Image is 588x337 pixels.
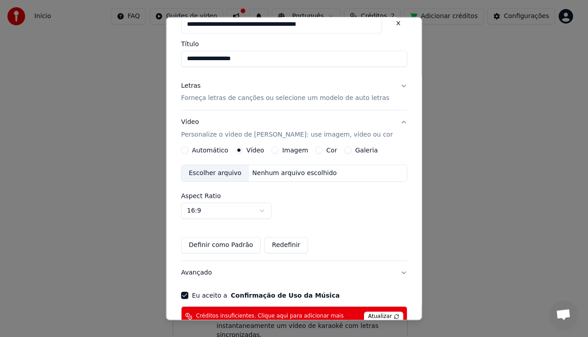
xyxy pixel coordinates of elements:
[181,40,407,47] label: Título
[364,312,403,322] span: Atualizar
[192,292,340,299] label: Eu aceito a
[181,261,407,285] button: Avançado
[181,74,407,110] button: LetrasForneça letras de canções ou selecione um modelo de auto letras
[182,165,249,181] div: Escolher arquivo
[181,94,389,103] p: Forneça letras de canções ou selecione um modelo de auto letras
[326,147,337,153] label: Cor
[355,147,378,153] label: Galeria
[181,147,407,261] div: VídeoPersonalize o vídeo de [PERSON_NAME]: use imagem, vídeo ou cor
[181,118,393,139] div: Vídeo
[192,147,228,153] label: Automático
[282,147,308,153] label: Imagem
[181,237,261,253] button: Definir como Padrão
[196,313,344,320] span: Créditos insuficientes. Clique aqui para adicionar mais
[181,110,407,147] button: VídeoPersonalize o vídeo de [PERSON_NAME]: use imagem, vídeo ou cor
[248,169,340,178] div: Nenhum arquivo escolhido
[231,292,340,299] button: Eu aceito a
[264,237,308,253] button: Redefinir
[246,147,264,153] label: Vídeo
[181,81,201,90] div: Letras
[181,193,407,199] label: Aspect Ratio
[181,130,393,139] p: Personalize o vídeo de [PERSON_NAME]: use imagem, vídeo ou cor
